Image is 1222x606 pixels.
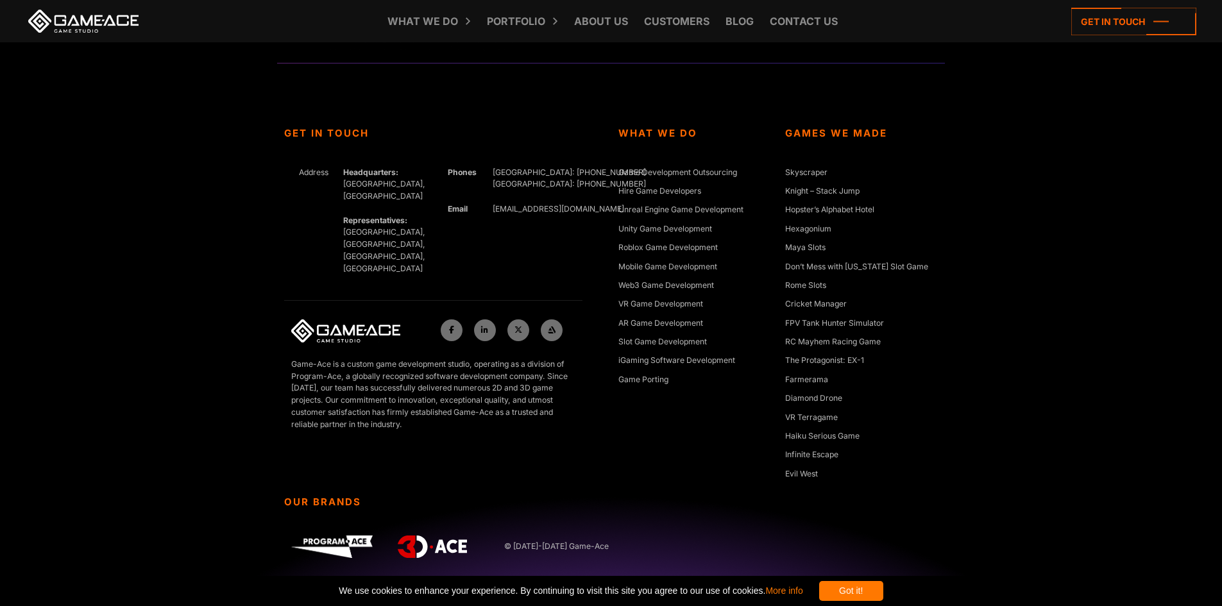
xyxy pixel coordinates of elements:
[1071,8,1196,35] a: Get in touch
[448,204,468,214] strong: Email
[765,585,802,596] a: More info
[819,581,883,601] div: Got it!
[618,317,703,330] a: AR Game Development
[448,167,477,177] strong: Phones
[785,261,928,274] a: Don’t Mess with [US_STATE] Slot Game
[493,179,646,189] span: [GEOGRAPHIC_DATA]: [PHONE_NUMBER]
[785,412,838,425] a: VR Terragame
[299,167,328,177] span: Address
[291,319,400,342] img: Game-Ace Logo
[785,280,826,292] a: Rome Slots
[343,167,398,177] strong: Headquarters:
[618,128,771,140] strong: What We Do
[785,392,842,405] a: Diamond Drone
[785,374,828,387] a: Farmerama
[618,298,703,311] a: VR Game Development
[785,167,827,180] a: Skyscraper
[618,185,701,198] a: Hire Game Developers
[785,449,838,462] a: Infinite Escape
[504,541,597,553] span: © [DATE]-[DATE] Game-Ace
[336,167,426,275] div: [GEOGRAPHIC_DATA], [GEOGRAPHIC_DATA] [GEOGRAPHIC_DATA], [GEOGRAPHIC_DATA], [GEOGRAPHIC_DATA], [GE...
[493,167,646,177] span: [GEOGRAPHIC_DATA]: [PHONE_NUMBER]
[785,430,860,443] a: Haiku Serious Game
[618,280,714,292] a: Web3 Game Development
[284,128,582,140] strong: Get In Touch
[618,167,737,180] a: Game Development Outsourcing
[618,261,717,274] a: Mobile Game Development
[785,185,860,198] a: Knight – Stack Jump
[785,128,938,140] strong: Games We Made
[785,242,826,255] a: Maya Slots
[618,204,743,217] a: Unreal Engine Game Development
[785,468,818,481] a: Evil West
[785,336,881,349] a: RC Mayhem Racing Game
[343,215,407,225] strong: Representatives:
[785,204,874,217] a: Hopster’s Alphabet Hotel
[785,298,847,311] a: Cricket Manager
[618,336,707,349] a: Slot Game Development
[398,535,467,558] img: 3D-Ace
[291,535,373,558] img: Program-Ace
[291,358,575,431] p: Game-Ace is a custom game development studio, operating as a division of Program-Ace, a globally ...
[618,223,712,236] a: Unity Game Development
[785,223,831,236] a: Hexagonium
[785,355,864,367] a: The Protagonist: EX-1
[618,374,668,387] a: Game Porting
[618,242,718,255] a: Roblox Game Development
[284,496,604,509] strong: Our Brands
[339,581,802,601] span: We use cookies to enhance your experience. By continuing to visit this site you agree to our use ...
[618,355,735,367] a: iGaming Software Development
[493,204,624,214] a: [EMAIL_ADDRESS][DOMAIN_NAME]
[785,317,884,330] a: FPV Tank Hunter Simulator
